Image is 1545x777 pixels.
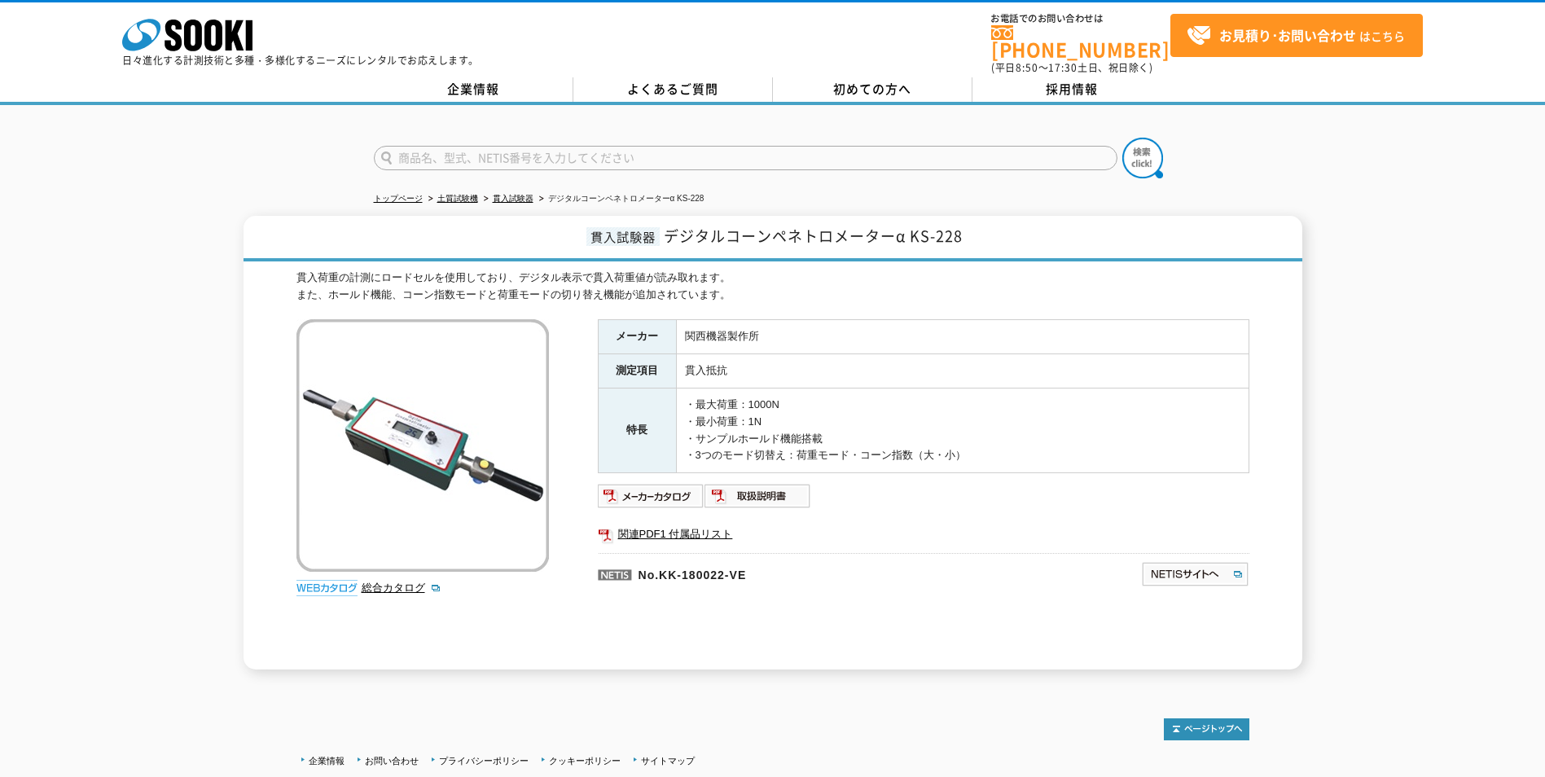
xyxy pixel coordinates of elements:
a: クッキーポリシー [549,756,621,766]
a: お見積り･お問い合わせはこちら [1170,14,1423,57]
a: サイトマップ [641,756,695,766]
span: はこちら [1187,24,1405,48]
span: 17:30 [1048,60,1078,75]
th: 測定項目 [598,354,676,388]
a: 総合カタログ [362,582,441,594]
a: 企業情報 [309,756,345,766]
td: 関西機器製作所 [676,320,1249,354]
img: メーカーカタログ [598,483,704,509]
td: 貫入抵抗 [676,354,1249,388]
img: btn_search.png [1122,138,1163,178]
input: 商品名、型式、NETIS番号を入力してください [374,146,1117,170]
a: 取扱説明書 [704,494,811,506]
img: トップページへ [1164,718,1249,740]
span: お電話でのお問い合わせは [991,14,1170,24]
img: webカタログ [296,580,358,596]
a: [PHONE_NUMBER] [991,25,1170,59]
p: No.KK-180022-VE [598,553,984,592]
img: デジタルコーンペネトロメーターα KS-228 [296,319,549,572]
img: NETISサイトへ [1141,561,1249,587]
a: お問い合わせ [365,756,419,766]
a: 初めての方へ [773,77,972,102]
p: 日々進化する計測技術と多種・多様化するニーズにレンタルでお応えします。 [122,55,479,65]
a: トップページ [374,194,423,203]
th: メーカー [598,320,676,354]
img: 取扱説明書 [704,483,811,509]
a: 土質試験機 [437,194,478,203]
a: プライバシーポリシー [439,756,529,766]
span: 8:50 [1016,60,1038,75]
span: (平日 ～ 土日、祝日除く) [991,60,1152,75]
strong: お見積り･お問い合わせ [1219,25,1356,45]
div: 貫入荷重の計測にロードセルを使用しており、デジタル表示で貫入荷重値が読み取れます。 また、ホールド機能、コーン指数モードと荷重モードの切り替え機能が追加されています。 [296,270,1249,304]
a: 貫入試験器 [493,194,533,203]
a: 関連PDF1 付属品リスト [598,524,1249,545]
td: ・最大荷重：1000N ・最小荷重：1N ・サンプルホールド機能搭載 ・3つのモード切替え：荷重モード・コーン指数（大・小） [676,388,1249,473]
a: メーカーカタログ [598,494,704,506]
span: 貫入試験器 [586,227,660,246]
a: 採用情報 [972,77,1172,102]
span: デジタルコーンペネトロメーターα KS-228 [664,225,963,247]
a: よくあるご質問 [573,77,773,102]
li: デジタルコーンペネトロメーターα KS-228 [536,191,704,208]
th: 特長 [598,388,676,473]
span: 初めての方へ [833,80,911,98]
a: 企業情報 [374,77,573,102]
